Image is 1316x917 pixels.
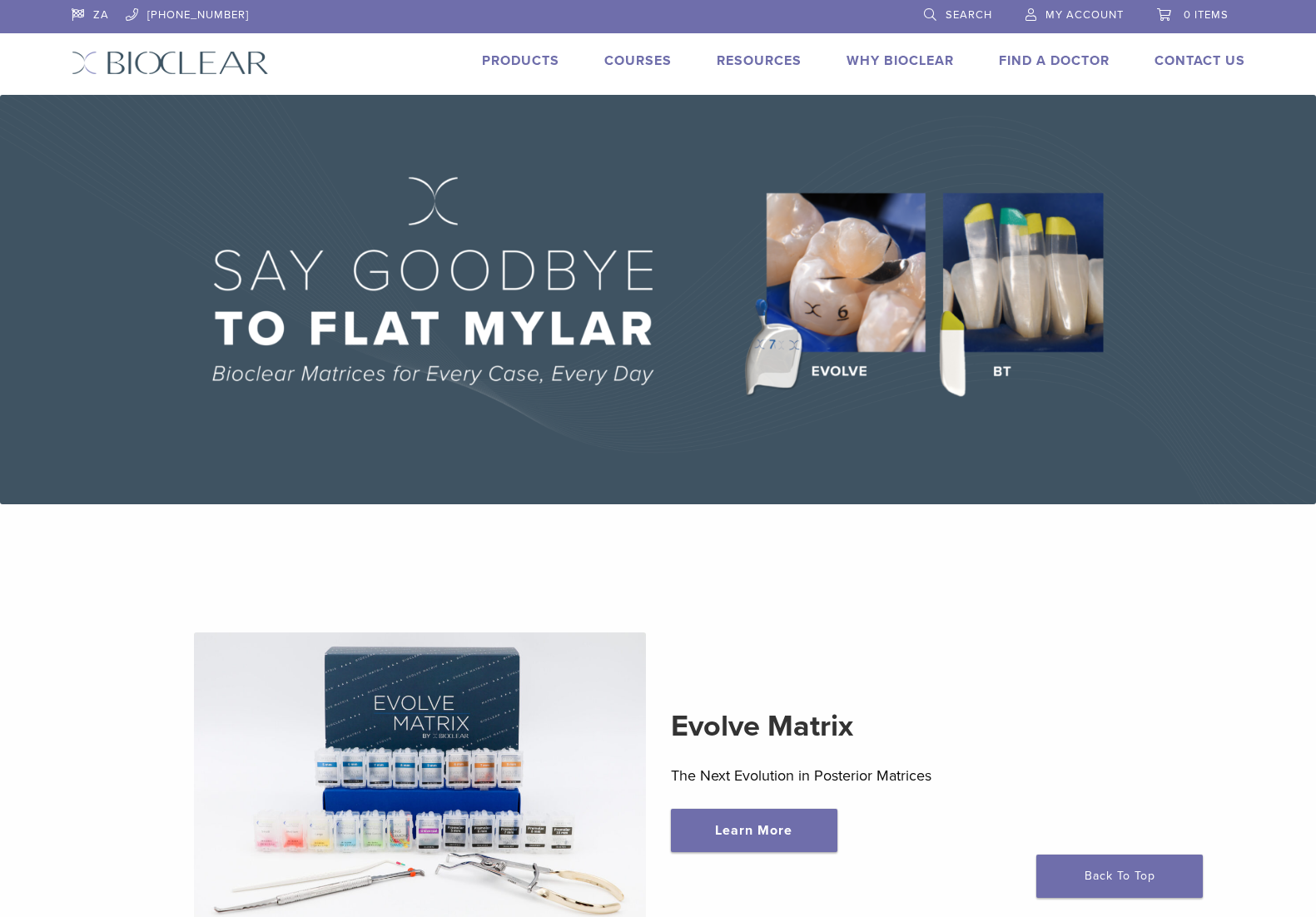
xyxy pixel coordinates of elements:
a: Find A Doctor [999,52,1110,69]
h2: Evolve Matrix [671,706,1123,746]
p: The Next Evolution in Posterior Matrices [671,763,1123,788]
a: Why Bioclear [847,52,954,69]
a: Resources [717,52,802,69]
a: Courses [604,52,672,69]
a: Products [482,52,559,69]
span: Search [946,8,992,22]
span: 0 items [1184,8,1229,22]
span: My Account [1045,8,1124,22]
a: Learn More [671,809,837,852]
img: Bioclear [72,51,269,75]
a: Contact Us [1155,52,1245,69]
a: Back To Top [1036,855,1203,898]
